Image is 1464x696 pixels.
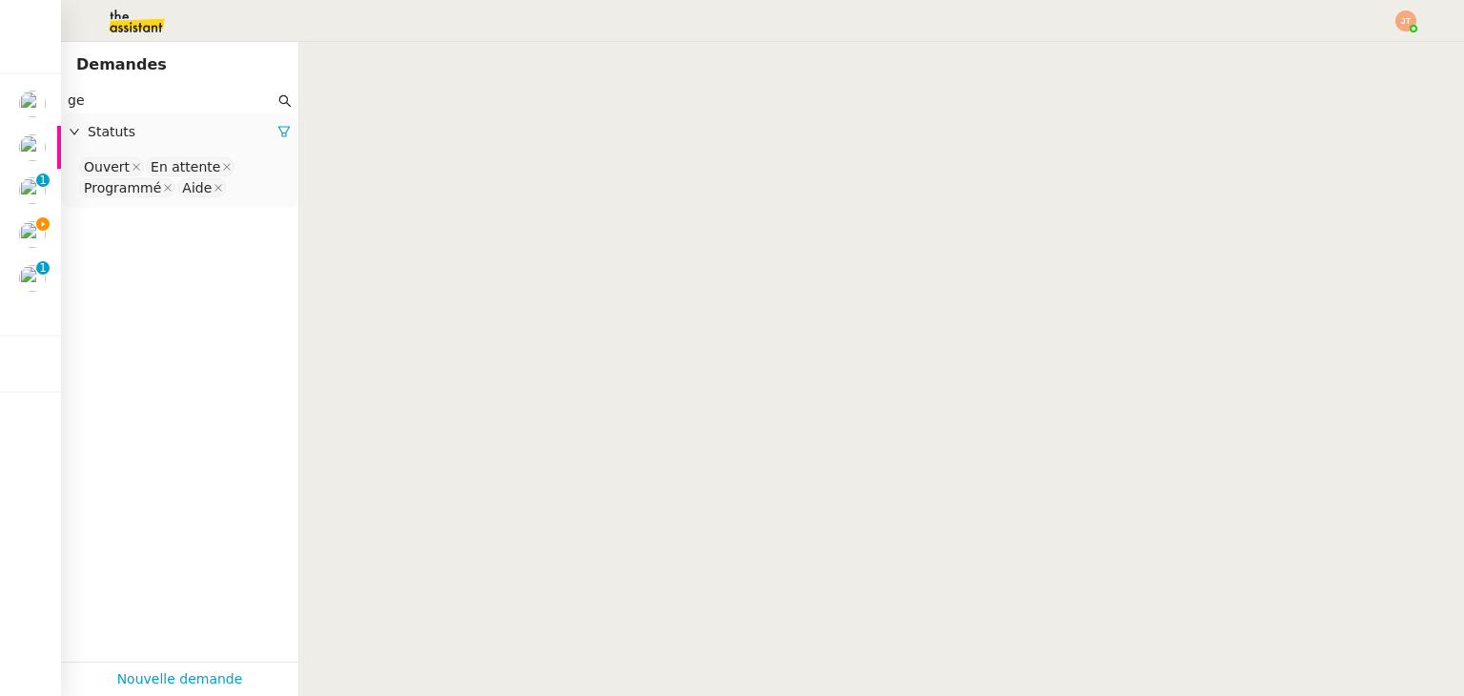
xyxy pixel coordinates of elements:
div: Programmé [84,179,161,196]
p: 1 [39,261,47,278]
img: users%2F37wbV9IbQuXMU0UH0ngzBXzaEe12%2Favatar%2Fcba66ece-c48a-48c8-9897-a2adc1834457 [19,177,46,204]
nz-select-item: Aide [177,178,226,197]
img: users%2F37wbV9IbQuXMU0UH0ngzBXzaEe12%2Favatar%2Fcba66ece-c48a-48c8-9897-a2adc1834457 [19,91,46,117]
img: svg [1395,10,1416,31]
p: 1 [39,174,47,191]
nz-select-item: En attente [146,157,234,176]
img: users%2FSADz3OCgrFNaBc1p3ogUv5k479k1%2Favatar%2Fccbff511-0434-4584-b662-693e5a00b7b7 [19,265,46,292]
div: Ouvert [84,158,130,175]
div: Statuts [61,113,298,151]
a: Nouvelle demande [117,668,243,690]
nz-badge-sup: 1 [36,174,50,187]
nz-badge-sup: 1 [36,261,50,275]
nz-page-header-title: Demandes [76,51,167,78]
input: Rechercher [68,90,274,112]
nz-select-item: Ouvert [79,157,144,176]
img: users%2FSADz3OCgrFNaBc1p3ogUv5k479k1%2Favatar%2Fccbff511-0434-4584-b662-693e5a00b7b7 [19,134,46,161]
span: Statuts [88,121,277,143]
div: Aide [182,179,212,196]
div: En attente [151,158,220,175]
img: users%2F37wbV9IbQuXMU0UH0ngzBXzaEe12%2Favatar%2Fcba66ece-c48a-48c8-9897-a2adc1834457 [19,221,46,248]
nz-select-item: Programmé [79,178,175,197]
